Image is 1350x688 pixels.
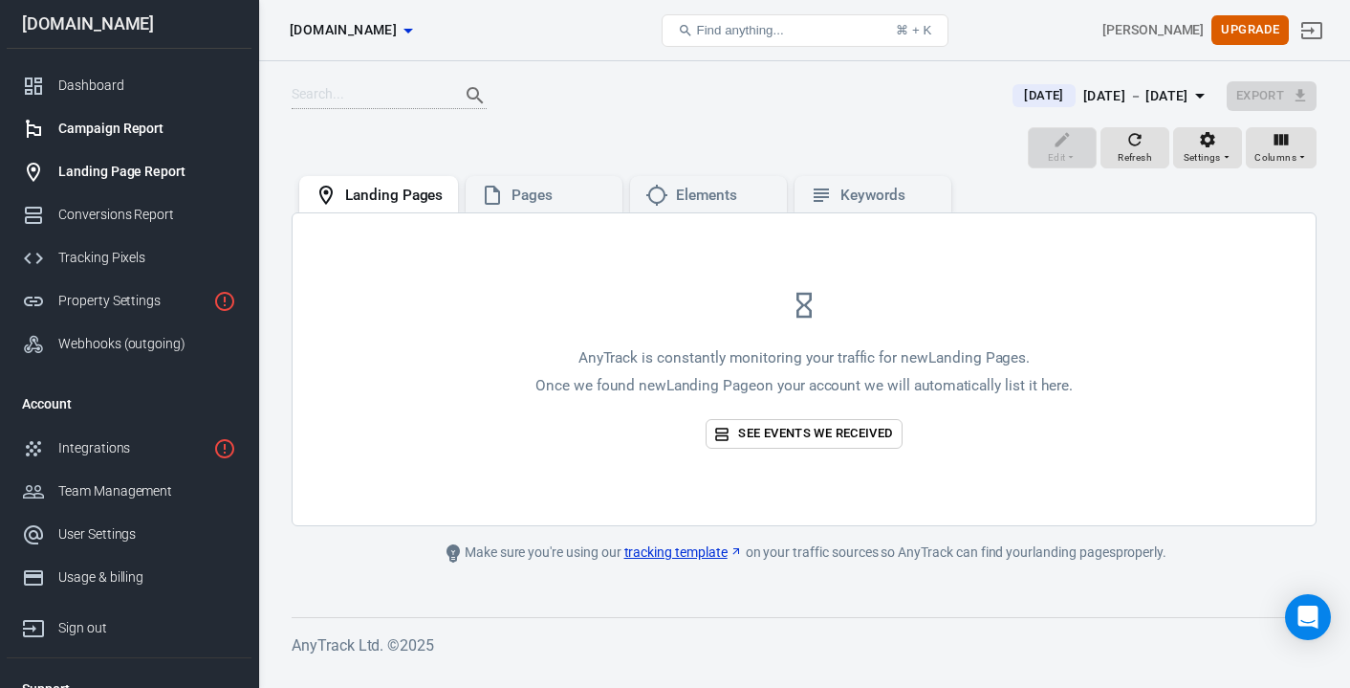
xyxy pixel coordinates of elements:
button: Settings [1173,127,1242,169]
div: ⌘ + K [896,23,931,37]
li: Account [7,381,251,427]
span: Refresh [1118,149,1152,166]
button: [DOMAIN_NAME] [282,12,420,48]
a: Sign out [1289,8,1335,54]
div: Sign out [58,618,236,638]
a: User Settings [7,513,251,556]
a: Webhooks (outgoing) [7,322,251,366]
h6: AnyTrack Ltd. © 2025 [292,633,1317,657]
a: Dashboard [7,64,251,107]
div: Make sure you're using our on your traffic sources so AnyTrack can find your landing pages properly. [374,542,1234,565]
div: Conversions Report [58,205,236,225]
a: Property Settings [7,279,251,322]
button: Refresh [1100,127,1169,169]
div: [DATE] － [DATE] [1083,84,1188,108]
span: Settings [1184,149,1221,166]
button: Upgrade [1211,15,1289,45]
div: Team Management [58,481,236,501]
div: Tracking Pixels [58,248,236,268]
button: Find anything...⌘ + K [662,14,948,47]
div: Keywords [840,186,936,206]
button: Columns [1246,127,1317,169]
div: Integrations [58,438,206,458]
a: Integrations [7,427,251,470]
div: Landing Pages [345,186,443,206]
div: Usage & billing [58,567,236,588]
div: Pages [512,186,607,206]
div: Dashboard [58,76,236,96]
a: See events we received [706,419,902,449]
div: Webhooks (outgoing) [58,334,236,354]
div: Landing Page Report [58,162,236,182]
a: Usage & billing [7,556,251,599]
button: Search [452,73,498,119]
span: Columns [1254,149,1296,166]
span: [DATE] [1016,86,1071,105]
button: [DATE][DATE] － [DATE] [997,80,1226,112]
p: AnyTrack is constantly monitoring your traffic for new Landing Pages . [535,348,1072,368]
div: Campaign Report [58,119,236,139]
p: Once we found new Landing Page on your account we will automatically list it here. [535,376,1072,396]
a: tracking template [624,543,743,563]
a: Team Management [7,470,251,513]
svg: 1 networks not verified yet [213,437,236,460]
div: User Settings [58,524,236,544]
div: Elements [676,186,772,206]
span: Find anything... [697,23,784,37]
svg: Property is not installed yet [213,290,236,313]
a: Tracking Pixels [7,236,251,279]
a: Landing Page Report [7,150,251,193]
input: Search... [292,83,445,108]
a: Conversions Report [7,193,251,236]
div: Open Intercom Messenger [1285,594,1331,640]
a: Campaign Report [7,107,251,150]
div: Property Settings [58,291,206,311]
span: lavalen.co.id [290,18,397,42]
a: Sign out [7,599,251,650]
div: [DOMAIN_NAME] [7,15,251,33]
div: Account id: r6YIU03B [1102,20,1204,40]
